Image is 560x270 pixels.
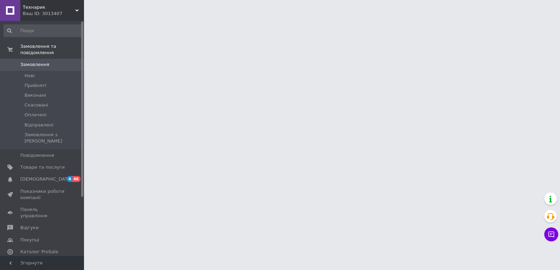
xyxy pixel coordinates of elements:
[20,206,65,219] span: Панель управління
[544,227,558,241] button: Чат з покупцем
[20,237,39,243] span: Покупці
[23,10,84,17] div: Ваш ID: 3013407
[3,24,83,37] input: Пошук
[20,188,65,201] span: Показники роботи компанії
[24,92,46,98] span: Виконані
[67,176,72,182] span: 6
[24,73,35,79] span: Нові
[20,249,58,255] span: Каталог ProSale
[20,225,38,231] span: Відгуки
[24,122,53,128] span: Відправлені
[24,82,46,89] span: Прийняті
[20,152,54,159] span: Повідомлення
[24,112,47,118] span: Оплачені
[20,43,84,56] span: Замовлення та повідомлення
[24,102,48,108] span: Скасовані
[20,164,65,170] span: Товари та послуги
[72,176,80,182] span: 46
[23,4,75,10] span: Технарик
[24,132,82,144] span: Замовлення з [PERSON_NAME]
[20,61,49,68] span: Замовлення
[20,176,72,182] span: [DEMOGRAPHIC_DATA]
